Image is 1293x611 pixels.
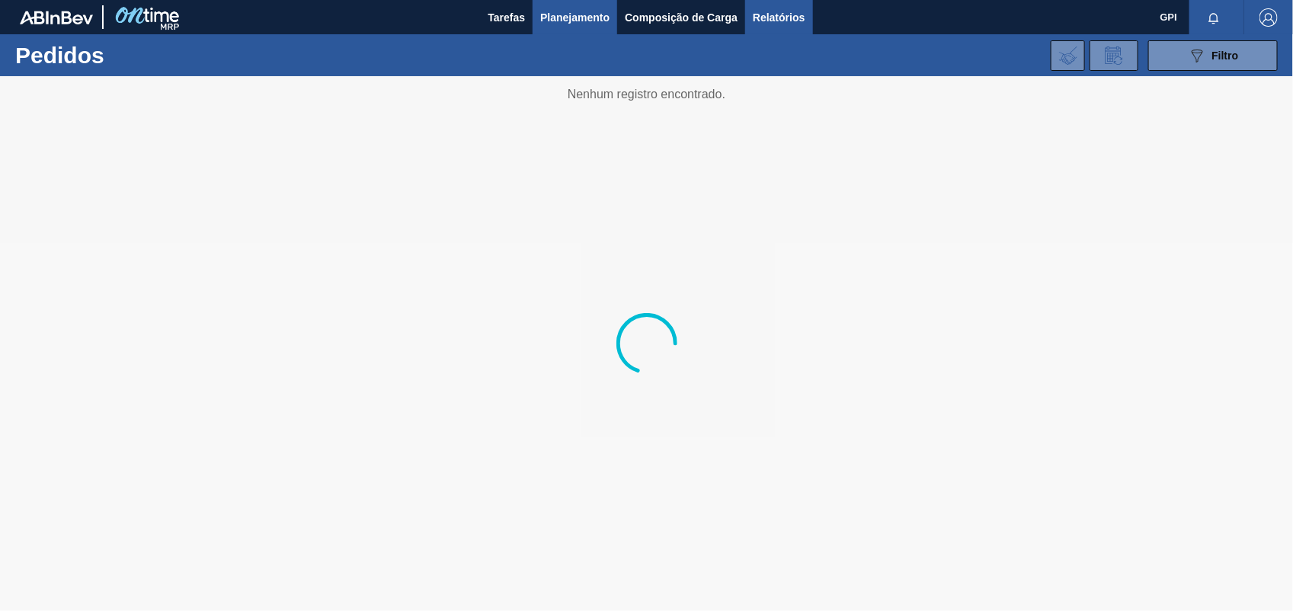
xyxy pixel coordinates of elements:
span: Filtro [1212,50,1239,62]
img: TNhmsLtSVTkK8tSr43FrP2fwEKptu5GPRR3wAAAABJRU5ErkJggg== [20,11,93,24]
span: Relatórios [753,8,805,27]
span: Planejamento [540,8,610,27]
span: Tarefas [488,8,525,27]
button: Notificações [1189,7,1238,28]
span: Composição de Carga [625,8,738,27]
h1: Pedidos [15,46,238,64]
div: Importar Negociações dos Pedidos [1051,40,1085,71]
div: Solicitação de Revisão de Pedidos [1090,40,1138,71]
button: Filtro [1148,40,1278,71]
img: Logout [1259,8,1278,27]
